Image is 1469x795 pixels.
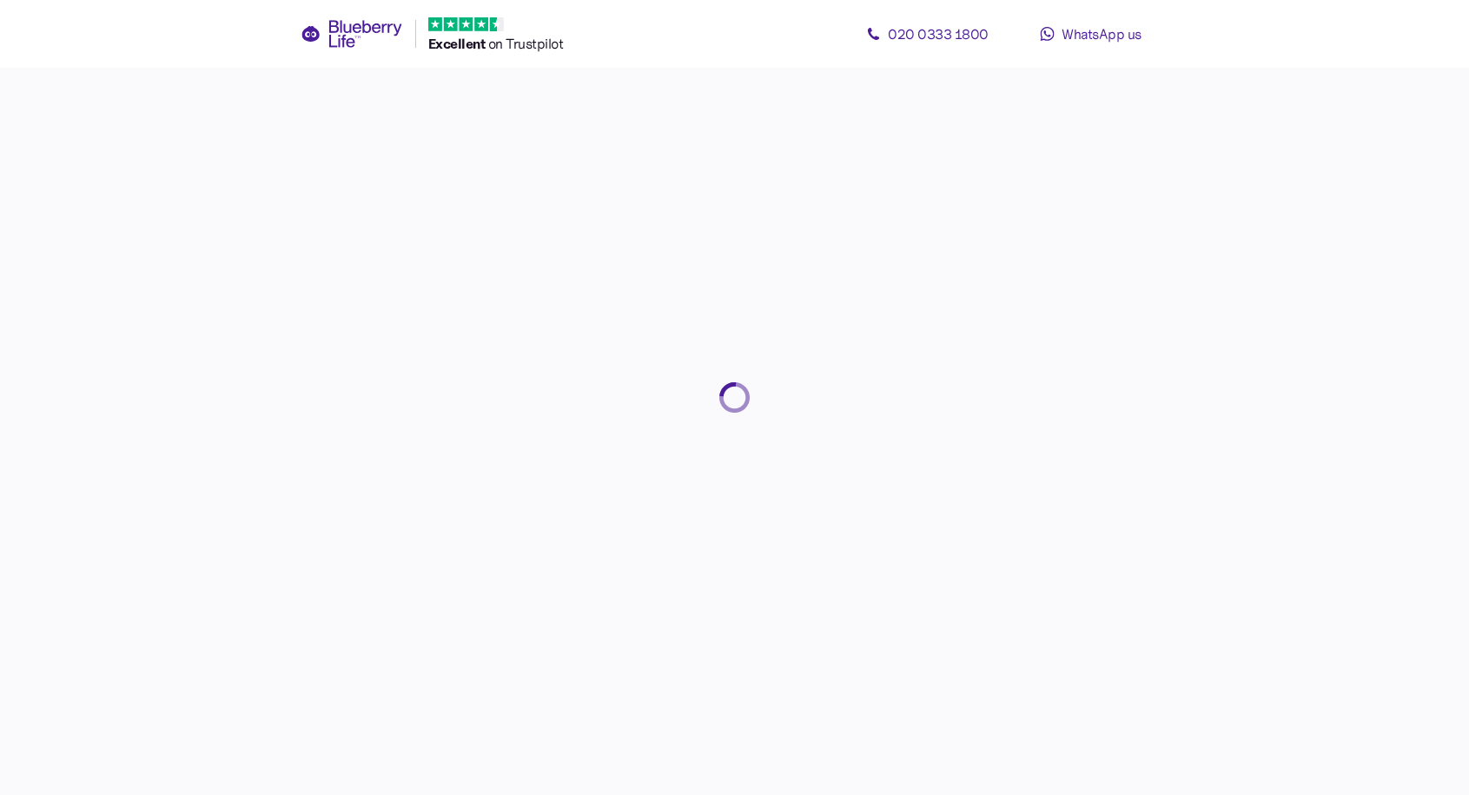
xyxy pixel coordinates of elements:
span: on Trustpilot [488,35,564,52]
span: WhatsApp us [1062,25,1141,43]
span: 020 0333 1800 [888,25,989,43]
span: Excellent ️ [428,35,488,52]
a: 020 0333 1800 [850,17,1006,51]
a: WhatsApp us [1013,17,1169,51]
